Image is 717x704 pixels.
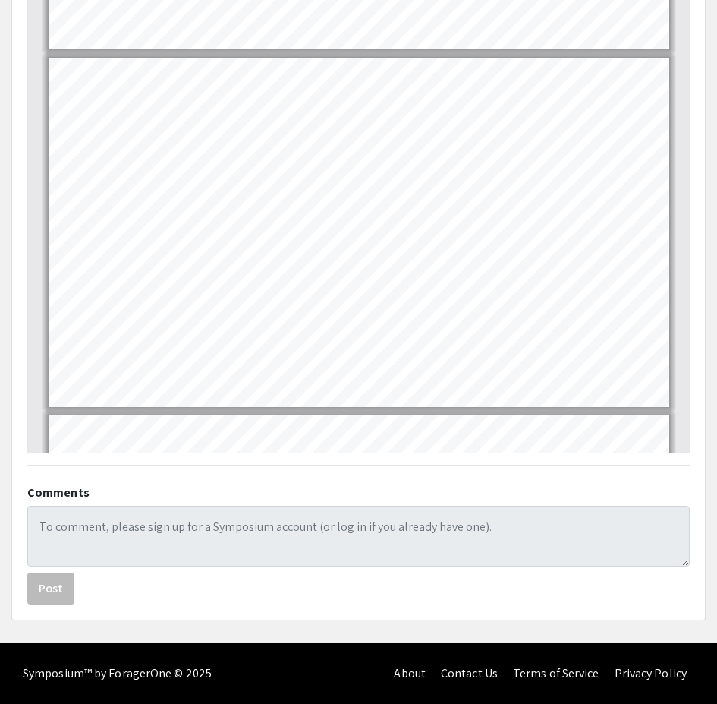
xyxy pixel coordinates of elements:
button: Post [27,573,74,605]
a: Privacy Policy [615,665,687,681]
a: About [394,665,426,681]
div: Symposium™ by ForagerOne © 2025 [23,643,212,704]
a: Terms of Service [513,665,599,681]
iframe: Chat [11,636,64,693]
h2: Comments [27,485,690,500]
div: Page 2 [42,51,676,414]
a: Contact Us [441,665,498,681]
